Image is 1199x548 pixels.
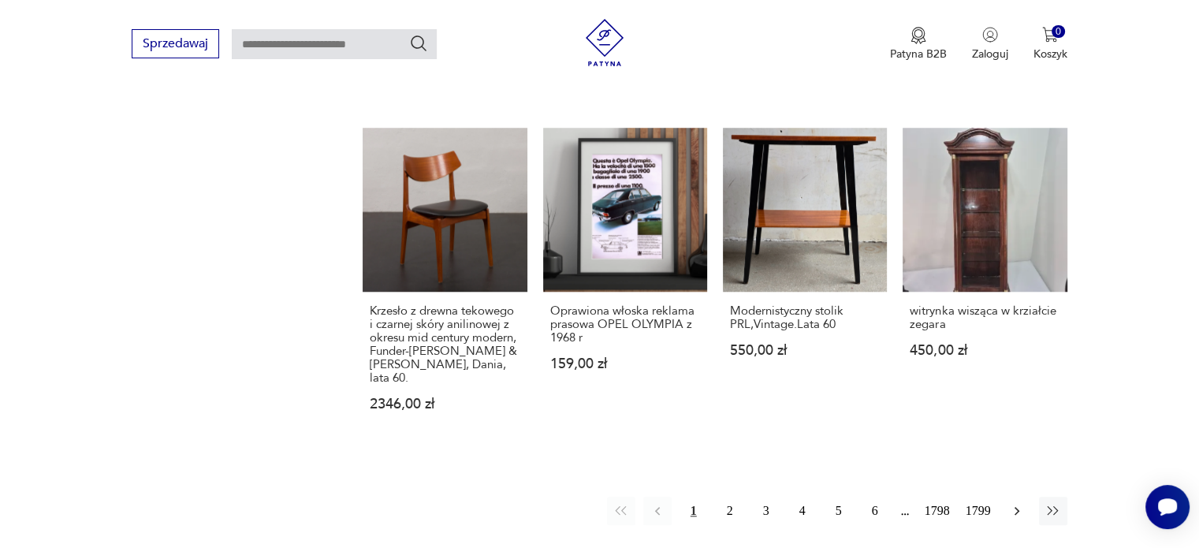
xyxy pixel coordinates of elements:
a: Krzesło z drewna tekowego i czarnej skóry anilinowej z okresu mid century modern, Funder-Schmidt ... [363,128,527,442]
button: 2 [716,497,744,525]
button: Patyna B2B [890,27,947,62]
iframe: Smartsupp widget button [1145,485,1190,529]
a: Modernistyczny stolik PRL,Vintage.Lata 60Modernistyczny stolik PRL,Vintage.Lata 60550,00 zł [723,128,887,442]
p: Zaloguj [972,47,1008,62]
p: 2346,00 zł [370,397,519,411]
img: Ikonka użytkownika [982,27,998,43]
a: Ikona medaluPatyna B2B [890,27,947,62]
img: Ikona koszyka [1042,27,1058,43]
p: 450,00 zł [910,344,1059,357]
button: 1798 [921,497,954,525]
button: Zaloguj [972,27,1008,62]
h3: Oprawiona włoska reklama prasowa OPEL OLYMPIA z 1968 r [550,304,700,345]
h3: Krzesło z drewna tekowego i czarnej skóry anilinowej z okresu mid century modern, Funder-[PERSON_... [370,304,519,385]
button: 0Koszyk [1033,27,1067,62]
button: 6 [861,497,889,525]
p: Koszyk [1033,47,1067,62]
a: Oprawiona włoska reklama prasowa OPEL OLYMPIA z 1968 rOprawiona włoska reklama prasowa OPEL OLYMP... [543,128,707,442]
a: Sprzedawaj [132,39,219,50]
button: Szukaj [409,34,428,53]
p: 159,00 zł [550,357,700,371]
img: Patyna - sklep z meblami i dekoracjami vintage [581,19,628,66]
button: 5 [825,497,853,525]
button: Sprzedawaj [132,29,219,58]
div: 0 [1052,25,1065,39]
h3: witrynka wisząca w krziałcie zegara [910,304,1059,331]
p: 550,00 zł [730,344,880,357]
button: 4 [788,497,817,525]
a: witrynka wisząca w krziałcie zegarawitrynka wisząca w krziałcie zegara450,00 zł [903,128,1067,442]
button: 3 [752,497,780,525]
h3: Modernistyczny stolik PRL,Vintage.Lata 60 [730,304,880,331]
img: Ikona medalu [910,27,926,44]
button: 1799 [962,497,995,525]
p: Patyna B2B [890,47,947,62]
button: 1 [680,497,708,525]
